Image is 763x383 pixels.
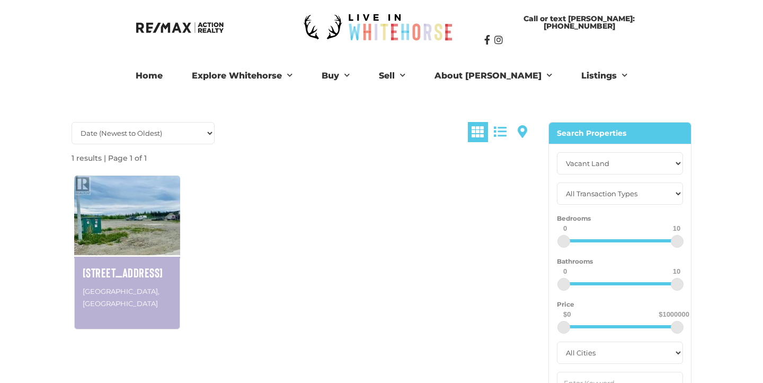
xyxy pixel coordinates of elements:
[557,128,626,138] strong: Search Properties
[673,268,680,275] div: 10
[557,214,591,222] small: Bedrooms
[427,65,560,86] a: About [PERSON_NAME]
[563,225,567,232] div: 0
[563,268,567,275] div: 0
[557,300,574,308] small: Price
[128,65,171,86] a: Home
[484,10,674,35] a: Call or text [PERSON_NAME]: [PHONE_NUMBER]
[83,284,172,311] p: [GEOGRAPHIC_DATA], [GEOGRAPHIC_DATA]
[90,65,673,86] nav: Menu
[74,174,180,257] img: 164 TLINGIT ROAD, Whitehorse, Yukon
[659,311,689,318] div: $1000000
[83,264,172,282] a: [STREET_ADDRESS]
[72,153,147,163] strong: 1 results | Page 1 of 1
[495,15,663,30] span: Call or text [PERSON_NAME]: [PHONE_NUMBER]
[673,225,680,232] div: 10
[563,311,571,318] div: $0
[573,65,635,86] a: Listings
[371,65,413,86] a: Sell
[557,257,593,265] small: Bathrooms
[314,65,358,86] a: Buy
[184,65,300,86] a: Explore Whitehorse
